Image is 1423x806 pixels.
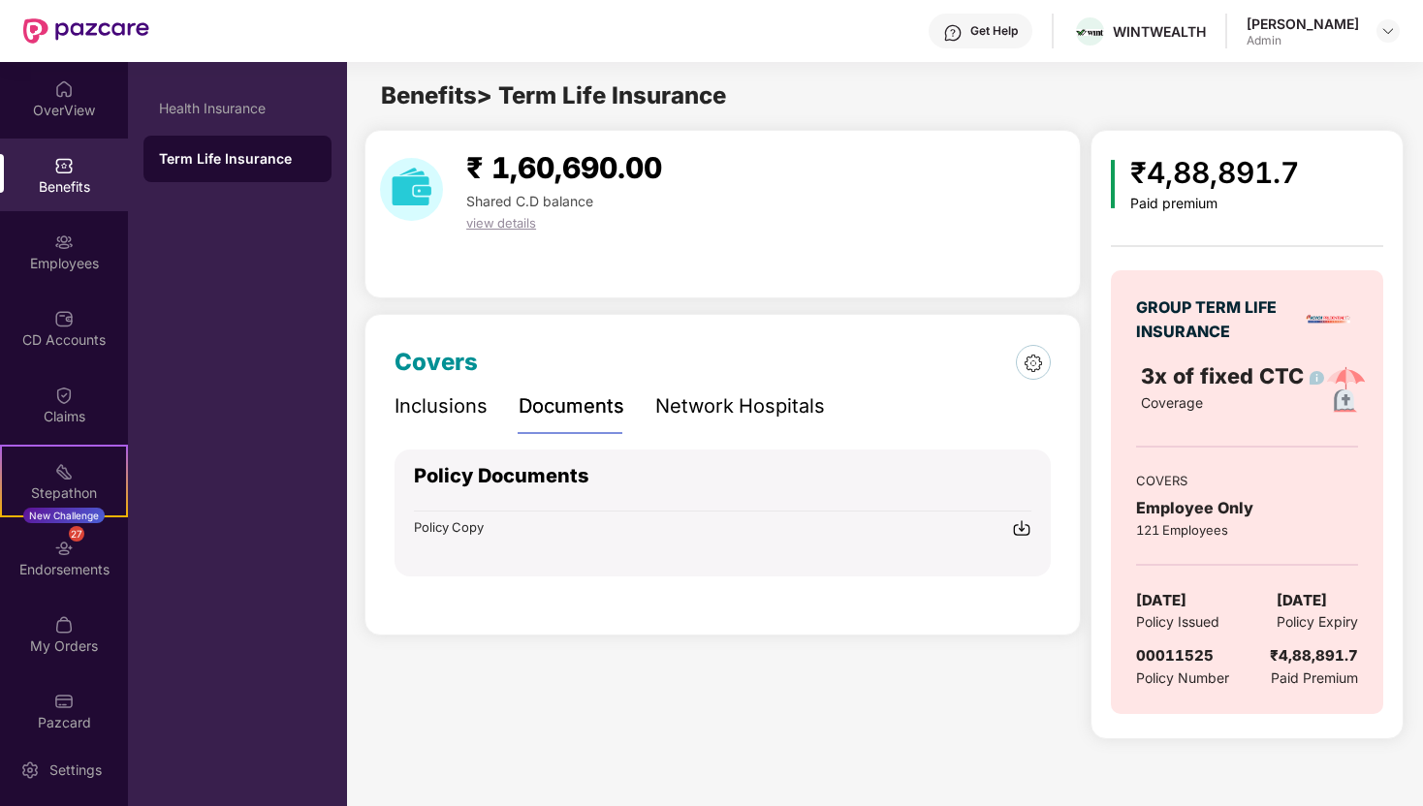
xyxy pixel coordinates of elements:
[23,18,149,44] img: New Pazcare Logo
[2,483,126,503] div: Stepathon
[1277,611,1358,633] span: Policy Expiry
[466,150,662,185] span: ₹ 1,60,690.00
[395,391,488,421] div: Inclusions
[54,79,74,99] img: svg+xml;base64,PHN2ZyBpZD0iSG9tZSIgeG1sbnM9Imh0dHA6Ly93d3cudzMub3JnLzIwMDAvc3ZnIiB3aWR0aD0iMjAiIG...
[414,464,588,487] span: Policy Documents
[54,692,74,711] img: svg+xml;base64,PHN2ZyBpZD0iUGF6Y2FyZCIgeG1sbnM9Imh0dHA6Ly93d3cudzMub3JnLzIwMDAvc3ZnIiB3aWR0aD0iMj...
[519,391,624,421] div: Documents
[1305,295,1352,343] img: insurerLogo
[1247,15,1359,33] div: [PERSON_NAME]
[1113,22,1206,41] div: WINTWEALTH
[655,391,825,421] div: Network Hospitals
[1130,196,1299,212] div: Paid premium
[23,508,105,523] div: New Challenge
[1111,160,1116,208] img: icon
[54,309,74,328] img: svg+xml;base64,PHN2ZyBpZD0iQ0RfQWNjb3VudHMiIGRhdGEtbmFtZT0iQ0QgQWNjb3VudHMiIHhtbG5zPSJodHRwOi8vd3...
[1025,355,1042,372] img: 6dce827fd94a5890c5f76efcf9a6403c.png
[380,158,443,221] img: download
[395,344,478,381] div: Covers
[20,760,40,780] img: svg+xml;base64,PHN2ZyBpZD0iU2V0dGluZy0yMHgyMCIgeG1sbnM9Imh0dHA6Ly93d3cudzMub3JnLzIwMDAvc3ZnIiB3aW...
[414,519,484,535] span: Policy Copy
[970,23,1018,39] div: Get Help
[466,215,536,231] span: view details
[54,386,74,405] img: svg+xml;base64,PHN2ZyBpZD0iQ2xhaW0iIHhtbG5zPSJodHRwOi8vd3d3LnczLm9yZy8yMDAwL3N2ZyIgd2lkdGg9IjIwIi...
[1136,471,1358,490] div: COVERS
[1136,589,1186,612] span: [DATE]
[54,232,74,252] img: svg+xml;base64,PHN2ZyBpZD0iRW1wbG95ZWVzIiB4bWxucz0iaHR0cDovL3d3dy53My5vcmcvMjAwMC9zdmciIHdpZHRoPS...
[54,156,74,175] img: svg+xml;base64,PHN2ZyBpZD0iQmVuZWZpdHMiIHhtbG5zPSJodHRwOi8vd3d3LnczLm9yZy8yMDAwL3N2ZyIgd2lkdGg9Ij...
[54,539,74,558] img: svg+xml;base64,PHN2ZyBpZD0iRW5kb3JzZW1lbnRzIiB4bWxucz0iaHR0cDovL3d3dy53My5vcmcvMjAwMC9zdmciIHdpZH...
[1136,669,1229,686] span: Policy Number
[1076,29,1104,35] img: Wintlogo.jpg
[44,760,108,780] div: Settings
[1271,667,1358,689] span: Paid Premium
[1314,359,1377,422] img: policyIcon
[1277,589,1327,612] span: [DATE]
[159,149,316,169] div: Term Life Insurance
[69,526,84,542] div: 27
[1247,33,1359,48] div: Admin
[159,101,316,116] div: Health Insurance
[1136,520,1358,540] div: 121 Employees
[381,81,726,109] span: Benefits > Term Life Insurance
[943,23,963,43] img: svg+xml;base64,PHN2ZyBpZD0iSGVscC0zMngzMiIgeG1sbnM9Imh0dHA6Ly93d3cudzMub3JnLzIwMDAvc3ZnIiB3aWR0aD...
[1136,646,1214,665] span: 00011525
[1136,295,1299,344] div: GROUP TERM LIFE INSURANCE
[1130,150,1299,196] div: ₹4,88,891.7
[466,193,593,209] span: Shared C.D balance
[1012,518,1031,538] img: svg+xml;base64,PHN2ZyBpZD0iRG93bmxvYWQtMjR4MjQiIHhtbG5zPSJodHRwOi8vd3d3LnczLm9yZy8yMDAwL3N2ZyIgd2...
[1136,611,1219,633] span: Policy Issued
[1380,23,1396,39] img: svg+xml;base64,PHN2ZyBpZD0iRHJvcGRvd24tMzJ4MzIiIHhtbG5zPSJodHRwOi8vd3d3LnczLm9yZy8yMDAwL3N2ZyIgd2...
[54,615,74,635] img: svg+xml;base64,PHN2ZyBpZD0iTXlfT3JkZXJzIiBkYXRhLW5hbWU9Ik15IE9yZGVycyIgeG1sbnM9Imh0dHA6Ly93d3cudz...
[1141,394,1203,411] span: Coverage
[1136,496,1358,520] div: Employee Only
[54,462,74,481] img: svg+xml;base64,PHN2ZyB4bWxucz0iaHR0cDovL3d3dy53My5vcmcvMjAwMC9zdmciIHdpZHRoPSIyMSIgaGVpZ2h0PSIyMC...
[1270,644,1358,667] div: ₹4,88,891.7
[1141,363,1324,388] span: 3x of fixed CTC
